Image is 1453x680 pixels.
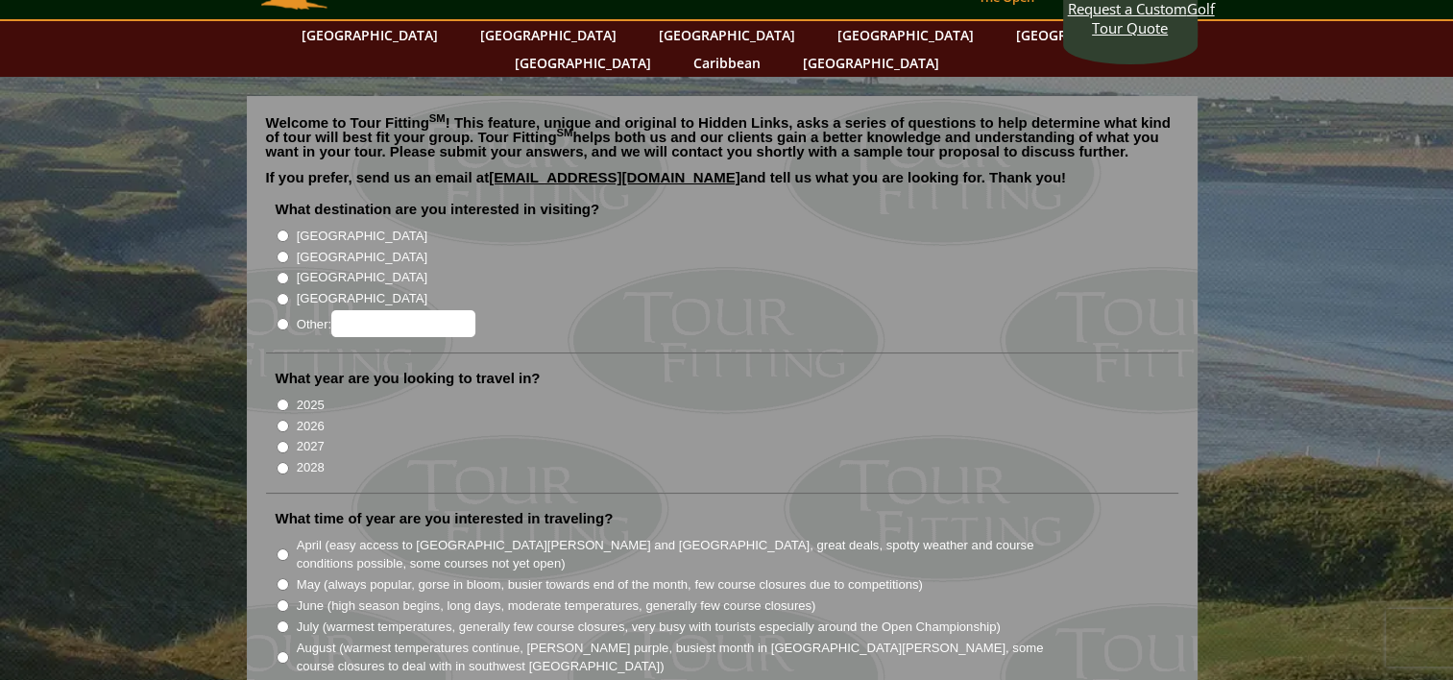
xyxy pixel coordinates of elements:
a: [GEOGRAPHIC_DATA] [505,49,661,77]
label: Other: [297,310,475,337]
label: August (warmest temperatures continue, [PERSON_NAME] purple, busiest month in [GEOGRAPHIC_DATA][P... [297,639,1069,676]
label: 2026 [297,417,325,436]
label: [GEOGRAPHIC_DATA] [297,227,427,246]
label: 2025 [297,396,325,415]
a: [GEOGRAPHIC_DATA] [828,21,983,49]
label: What year are you looking to travel in? [276,369,541,388]
a: [GEOGRAPHIC_DATA] [649,21,805,49]
label: [GEOGRAPHIC_DATA] [297,268,427,287]
label: [GEOGRAPHIC_DATA] [297,289,427,308]
label: [GEOGRAPHIC_DATA] [297,248,427,267]
a: [EMAIL_ADDRESS][DOMAIN_NAME] [489,169,740,185]
label: May (always popular, gorse in bloom, busier towards end of the month, few course closures due to ... [297,575,923,595]
a: Caribbean [684,49,770,77]
a: [GEOGRAPHIC_DATA] [292,21,448,49]
label: June (high season begins, long days, moderate temperatures, generally few course closures) [297,596,816,616]
label: What time of year are you interested in traveling? [276,509,614,528]
a: [GEOGRAPHIC_DATA] [471,21,626,49]
label: April (easy access to [GEOGRAPHIC_DATA][PERSON_NAME] and [GEOGRAPHIC_DATA], great deals, spotty w... [297,536,1069,573]
label: 2027 [297,437,325,456]
label: July (warmest temperatures, generally few course closures, very busy with tourists especially aro... [297,618,1001,637]
p: Welcome to Tour Fitting ! This feature, unique and original to Hidden Links, asks a series of que... [266,115,1178,158]
a: [GEOGRAPHIC_DATA] [1006,21,1162,49]
p: If you prefer, send us an email at and tell us what you are looking for. Thank you! [266,170,1178,199]
label: What destination are you interested in visiting? [276,200,600,219]
sup: SM [557,127,573,138]
input: Other: [331,310,475,337]
a: [GEOGRAPHIC_DATA] [793,49,949,77]
label: 2028 [297,458,325,477]
sup: SM [429,112,446,124]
